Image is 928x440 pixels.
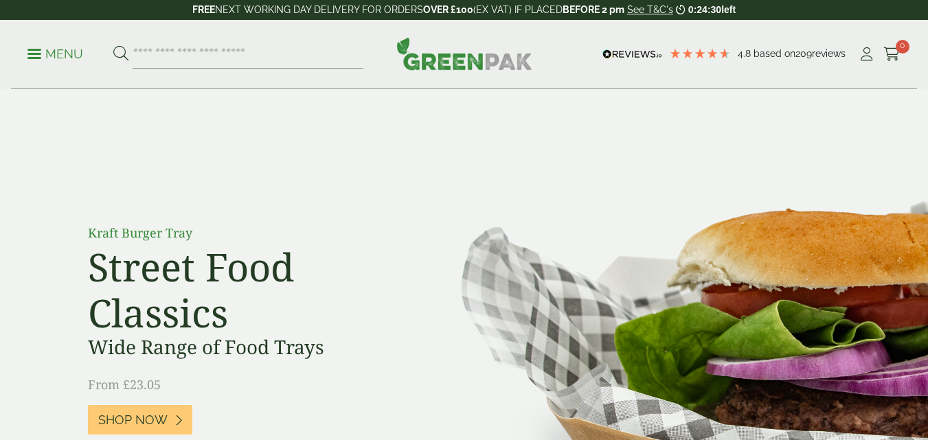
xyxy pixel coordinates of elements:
img: GreenPak Supplies [396,37,532,70]
a: 0 [883,44,901,65]
span: 0:24:30 [688,4,721,15]
h3: Wide Range of Food Trays [88,336,397,359]
span: left [721,4,736,15]
span: 209 [795,48,812,59]
strong: FREE [192,4,215,15]
span: reviews [812,48,846,59]
a: See T&C's [627,4,673,15]
i: My Account [858,47,875,61]
span: 4.8 [738,48,754,59]
span: 0 [896,40,909,54]
p: Kraft Burger Tray [88,224,397,242]
i: Cart [883,47,901,61]
strong: BEFORE 2 pm [563,4,624,15]
div: 4.78 Stars [669,47,731,60]
a: Shop Now [88,405,192,435]
span: Shop Now [98,413,168,428]
span: From £23.05 [88,376,161,393]
span: Based on [754,48,795,59]
img: REVIEWS.io [602,49,662,59]
strong: OVER £100 [423,4,473,15]
p: Menu [27,46,83,62]
h2: Street Food Classics [88,244,397,336]
a: Menu [27,46,83,60]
